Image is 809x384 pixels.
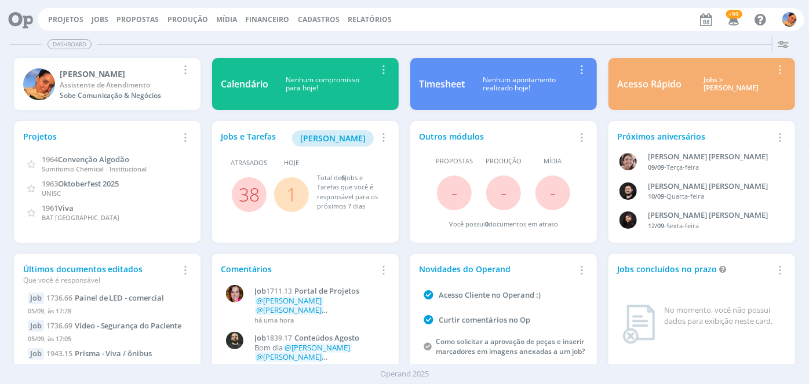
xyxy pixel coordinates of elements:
[341,173,345,182] span: 6
[285,342,351,353] span: @[PERSON_NAME]
[666,221,699,230] span: Sexta-feira
[92,14,108,24] a: Jobs
[242,15,293,24] button: Financeiro
[75,320,182,331] span: Vídeo - Segurança do Paciente
[648,210,774,221] div: Luana da Silva de Andrade
[60,90,178,101] div: Sobe Comunicação & Negócios
[257,295,322,306] span: @[PERSON_NAME]
[23,275,178,286] div: Que você é responsável
[14,58,201,110] a: L[PERSON_NAME]Assistente de AtendimentoSobe Comunicação & Negócios
[60,68,178,80] div: Luíza Santana
[23,130,178,142] div: Projetos
[255,343,384,361] p: Bom dia segue material ajustado
[485,220,489,228] span: 0
[255,316,294,324] span: há uma hora
[257,314,322,324] span: @[PERSON_NAME]
[239,182,260,207] a: 38
[420,77,465,91] div: Timesheet
[164,15,212,24] button: Produção
[782,12,797,27] img: L
[292,130,374,147] button: [PERSON_NAME]
[648,181,774,192] div: Bruno Corralo Granata
[28,360,187,376] div: 05/09, às 16:49
[46,321,72,331] span: 1736.69
[648,163,774,173] div: -
[46,349,72,359] span: 1943.15
[23,263,178,286] div: Últimos documentos editados
[167,14,208,24] a: Produção
[544,156,562,166] span: Mídia
[221,77,269,91] div: Calendário
[42,203,58,213] span: 1961
[439,290,541,300] a: Acesso Cliente no Operand :)
[648,163,664,171] span: 09/09
[486,156,522,166] span: Produção
[292,132,374,143] a: [PERSON_NAME]
[46,293,72,303] span: 1736.66
[246,14,290,24] a: Financeiro
[284,158,299,168] span: Hoje
[46,292,165,303] a: 1736.66Painel de LED - comercial
[269,76,376,93] div: Nenhum compromisso para hoje!
[28,348,44,360] div: Job
[267,333,293,343] span: 1839.17
[42,178,119,189] a: 1963Oktoberfest 2025
[213,15,240,24] button: Mídia
[721,9,745,30] button: +99
[75,348,152,359] span: Prisma - Viva / ônibus
[420,263,574,275] div: Novidades do Operand
[648,221,664,230] span: 12/09
[295,286,360,296] span: Portal de Projetos
[42,153,129,164] a: 1964Convenção Algodão
[257,305,322,315] span: @[PERSON_NAME]
[42,202,74,213] a: 1961Viva
[648,151,774,163] div: Aline Beatriz Jackisch
[58,203,74,213] span: Viva
[221,263,376,275] div: Comentários
[28,320,44,332] div: Job
[113,15,162,24] button: Propostas
[317,173,378,211] div: Total de Jobs e Tarefas que você é responsável para os próximos 7 dias
[42,154,58,164] span: 1964
[618,263,772,275] div: Jobs concluídos no prazo
[88,15,112,24] button: Jobs
[46,348,152,359] a: 1943.15Prisma - Viva / ônibus
[42,189,61,198] span: UNISC
[23,68,55,100] img: L
[42,213,119,222] span: BAT [GEOGRAPHIC_DATA]
[257,352,322,362] span: @[PERSON_NAME]
[782,9,797,30] button: L
[267,286,293,296] span: 1711.13
[226,285,243,302] img: B
[666,192,704,200] span: Quarta-feira
[45,15,87,24] button: Projetos
[46,320,182,331] a: 1736.69Vídeo - Segurança do Paciente
[28,304,187,321] div: 05/09, às 17:28
[298,14,340,24] span: Cadastros
[294,15,343,24] button: Cadastros
[648,192,664,200] span: 10/09
[48,39,92,49] span: Dashboard
[60,80,178,90] div: Assistente de Atendimento
[226,332,243,349] img: P
[58,154,129,164] span: Convenção Algodão
[344,15,395,24] button: Relatórios
[449,220,558,229] div: Você possui documentos em atraso
[665,305,782,327] div: No momento, você não possui dados para exibição neste card.
[216,14,237,24] a: Mídia
[618,77,682,91] div: Acesso Rápido
[648,192,774,202] div: -
[295,332,360,343] span: Conteúdos Agosto
[42,178,58,189] span: 1963
[436,337,585,356] a: Como solicitar a aprovação de peças e inserir marcadores em imagens anexadas a um job?
[286,182,297,207] a: 1
[257,361,322,371] span: @[PERSON_NAME]
[28,332,187,349] div: 05/09, às 17:05
[48,14,83,24] a: Projetos
[451,180,457,205] span: -
[255,334,384,343] a: Job1839.17Conteúdos Agosto
[550,180,556,205] span: -
[619,182,637,200] img: B
[58,178,119,189] span: Oktoberfest 2025
[436,156,473,166] span: Propostas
